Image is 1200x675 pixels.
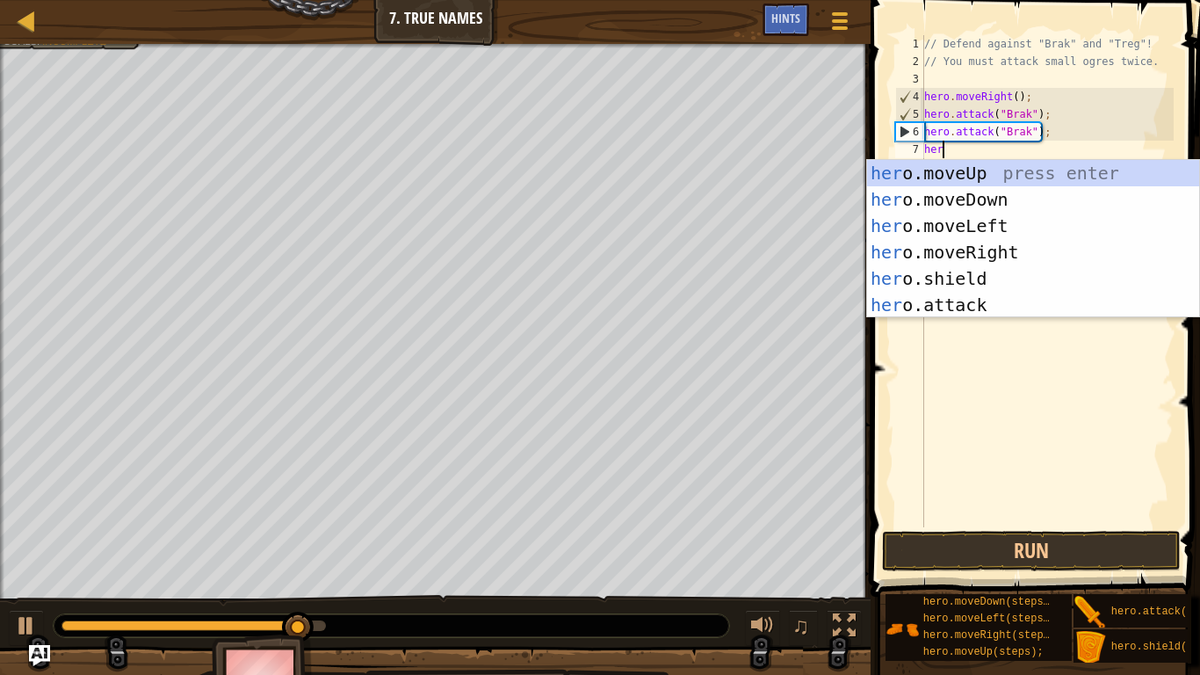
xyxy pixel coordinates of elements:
[827,610,862,646] button: Toggle fullscreen
[882,531,1181,571] button: Run
[895,53,924,70] div: 2
[1073,631,1107,664] img: portrait.png
[895,158,924,176] div: 8
[771,10,800,26] span: Hints
[886,613,919,646] img: portrait.png
[895,70,924,88] div: 3
[923,646,1044,658] span: hero.moveUp(steps);
[923,596,1056,608] span: hero.moveDown(steps);
[923,613,1056,625] span: hero.moveLeft(steps);
[789,610,819,646] button: ♫
[1073,596,1107,629] img: portrait.png
[9,610,44,646] button: Ctrl + P: Play
[896,123,924,141] div: 6
[923,629,1062,642] span: hero.moveRight(steps);
[896,88,924,105] div: 4
[792,613,810,639] span: ♫
[896,105,924,123] div: 5
[895,35,924,53] div: 1
[818,4,862,45] button: Show game menu
[29,645,50,666] button: Ask AI
[745,610,780,646] button: Adjust volume
[1111,641,1200,653] span: hero.shield();
[895,141,924,158] div: 7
